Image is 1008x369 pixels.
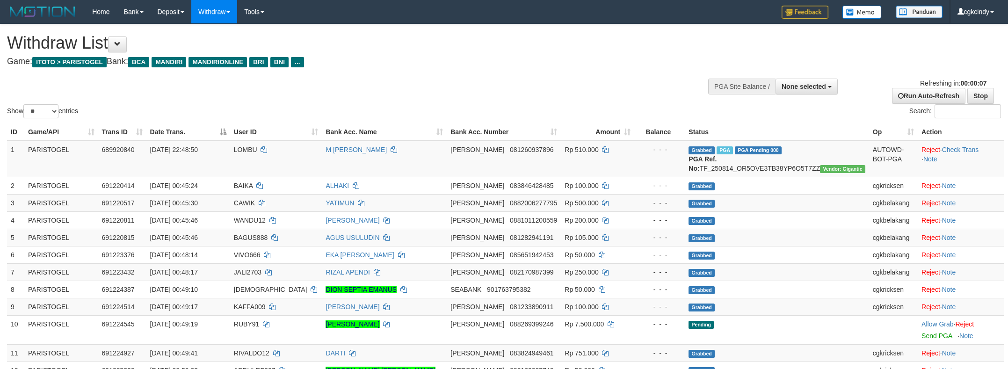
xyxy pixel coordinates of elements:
[942,182,956,189] a: Note
[689,200,715,208] span: Grabbed
[869,298,918,315] td: cgkricksen
[152,57,186,67] span: MANDIRI
[942,146,979,153] a: Check Trans
[638,302,681,311] div: - - -
[565,146,598,153] span: Rp 510.000
[638,181,681,190] div: - - -
[909,104,1001,118] label: Search:
[234,146,257,153] span: LOMBU
[565,303,598,311] span: Rp 100.000
[942,268,956,276] a: Note
[7,263,24,281] td: 7
[102,268,135,276] span: 691223432
[942,286,956,293] a: Note
[450,349,504,357] span: [PERSON_NAME]
[918,281,1004,298] td: ·
[24,141,98,177] td: PARISTOGEL
[150,234,198,241] span: [DATE] 00:45:46
[918,177,1004,194] td: ·
[234,320,259,328] span: RUBY91
[291,57,304,67] span: ...
[326,251,394,259] a: EKA [PERSON_NAME]
[782,83,826,90] span: None selected
[689,155,717,172] b: PGA Ref. No:
[150,349,198,357] span: [DATE] 00:49:41
[102,217,135,224] span: 691220811
[921,234,940,241] a: Reject
[326,349,345,357] a: DARTI
[638,285,681,294] div: - - -
[510,349,553,357] span: Copy 083824949461 to clipboard
[102,286,135,293] span: 691224387
[450,251,504,259] span: [PERSON_NAME]
[326,199,354,207] a: YATIMUN
[326,234,379,241] a: AGUS USULUDIN
[638,145,681,154] div: - - -
[326,182,349,189] a: ALHAKI
[189,57,247,67] span: MANDIRIONLINE
[942,349,956,357] a: Note
[565,286,595,293] span: Rp 50.000
[638,348,681,358] div: - - -
[921,303,940,311] a: Reject
[150,251,198,259] span: [DATE] 00:48:14
[146,123,230,141] th: Date Trans.: activate to sort column descending
[869,194,918,211] td: cgkbelakang
[689,252,715,260] span: Grabbed
[450,182,504,189] span: [PERSON_NAME]
[322,123,447,141] th: Bank Acc. Name: activate to sort column ascending
[918,141,1004,177] td: · ·
[7,229,24,246] td: 5
[565,217,598,224] span: Rp 200.000
[7,298,24,315] td: 9
[776,79,838,94] button: None selected
[921,320,953,328] a: Allow Grab
[150,320,198,328] span: [DATE] 00:49:19
[942,199,956,207] a: Note
[920,80,986,87] span: Refreshing in:
[565,234,598,241] span: Rp 105.000
[7,123,24,141] th: ID
[24,229,98,246] td: PARISTOGEL
[634,123,685,141] th: Balance
[234,234,268,241] span: BAGUS888
[921,199,940,207] a: Reject
[921,251,940,259] a: Reject
[918,229,1004,246] td: ·
[450,146,504,153] span: [PERSON_NAME]
[869,229,918,246] td: cgkbelakang
[960,80,986,87] strong: 00:00:07
[842,6,882,19] img: Button%20Memo.svg
[24,123,98,141] th: Game/API: activate to sort column ascending
[150,199,198,207] span: [DATE] 00:45:30
[510,182,553,189] span: Copy 083846428485 to clipboard
[7,315,24,344] td: 10
[708,79,776,94] div: PGA Site Balance /
[326,286,397,293] a: DION SEPTIA EMANUS
[942,303,956,311] a: Note
[685,123,869,141] th: Status
[921,320,955,328] span: ·
[7,211,24,229] td: 4
[921,146,940,153] a: Reject
[561,123,634,141] th: Amount: activate to sort column ascending
[921,349,940,357] a: Reject
[565,182,598,189] span: Rp 100.000
[869,281,918,298] td: cgkricksen
[447,123,561,141] th: Bank Acc. Number: activate to sort column ascending
[234,303,266,311] span: KAFFA009
[7,57,663,66] h4: Game: Bank:
[918,344,1004,362] td: ·
[510,268,553,276] span: Copy 082170987399 to clipboard
[150,217,198,224] span: [DATE] 00:45:46
[7,5,78,19] img: MOTION_logo.png
[955,320,974,328] a: Reject
[230,123,322,141] th: User ID: activate to sort column ascending
[869,246,918,263] td: cgkbelakang
[638,198,681,208] div: - - -
[689,146,715,154] span: Grabbed
[510,251,553,259] span: Copy 085651942453 to clipboard
[102,234,135,241] span: 691220815
[869,141,918,177] td: AUTOWD-BOT-PGA
[820,165,865,173] span: Vendor URL: https://order5.1velocity.biz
